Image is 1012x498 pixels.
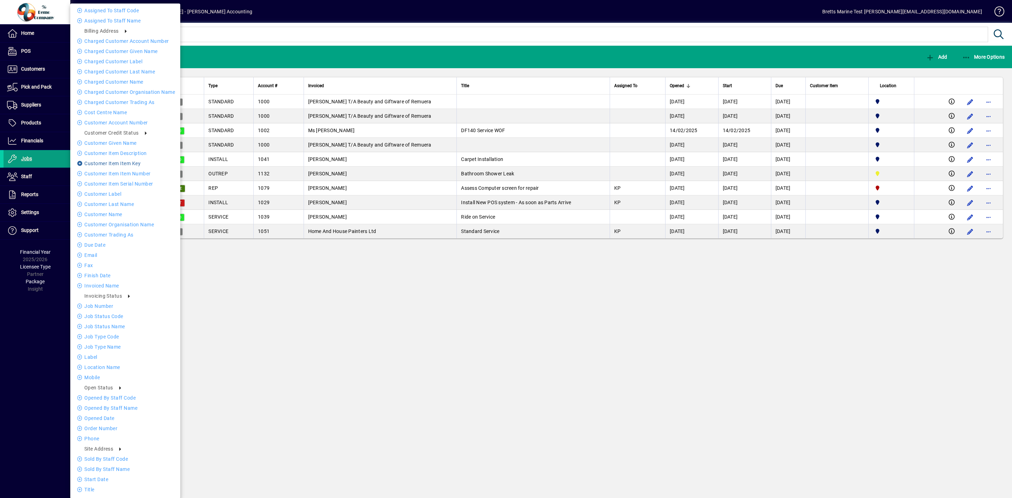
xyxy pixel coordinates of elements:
li: Assigned To Staff Code [70,6,180,15]
li: Charged Customer Account Number [70,37,180,45]
li: Charged Customer Organisation Name [70,88,180,96]
li: Job Status Name [70,322,180,331]
li: Invoiced Name [70,282,180,290]
li: Customer Name [70,210,180,219]
li: Charged Customer Label [70,57,180,66]
span: Open Status [84,385,113,390]
li: Customer Last Name [70,200,180,208]
li: Finish Date [70,271,180,280]
li: Mobile [70,373,180,382]
span: Site Address [84,446,113,452]
li: label [70,353,180,361]
li: Customer Item Serial Number [70,180,180,188]
span: Invoicing Status [84,293,122,299]
li: Customer Item Description [70,149,180,157]
li: Fax [70,261,180,270]
li: Charged Customer Last Name [70,67,180,76]
li: Opened Date [70,414,180,422]
span: Customer Credit Status [84,130,139,136]
li: Job Type Code [70,332,180,341]
li: Charged Customer Trading As [70,98,180,106]
li: Customer Item Item Key [70,159,180,168]
li: Job Type Name [70,343,180,351]
li: Charged Customer Given Name [70,47,180,56]
li: Customer Account Number [70,118,180,127]
li: Charged Customer Name [70,78,180,86]
li: Due Date [70,241,180,249]
li: Cost Centre Name [70,108,180,117]
li: Assigned To Staff Name [70,17,180,25]
span: Billing Address [84,28,119,34]
li: Opened By Staff Code [70,394,180,402]
li: Phone [70,434,180,443]
li: Customer Item Item Number [70,169,180,178]
li: Job Status Code [70,312,180,321]
li: Title [70,485,180,494]
li: Customer Organisation Name [70,220,180,229]
li: Customer Label [70,190,180,198]
li: Start Date [70,475,180,484]
li: Order Number [70,424,180,433]
li: Job Number [70,302,180,310]
li: Sold By Staff Name [70,465,180,473]
li: Opened By Staff Name [70,404,180,412]
li: Customer Trading As [70,231,180,239]
li: Customer Given Name [70,139,180,147]
li: Sold By Staff Code [70,455,180,463]
li: Location Name [70,363,180,371]
li: Email [70,251,180,259]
